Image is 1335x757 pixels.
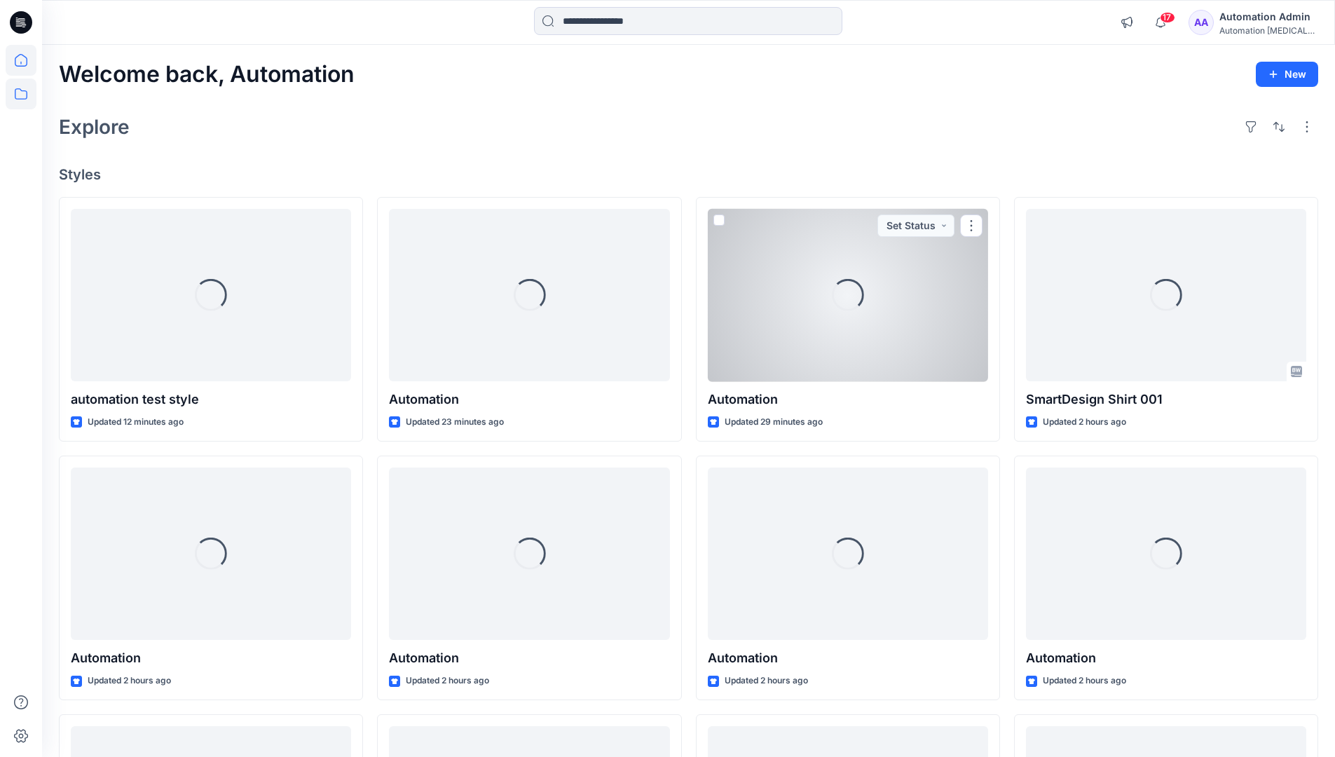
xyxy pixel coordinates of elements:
div: Automation Admin [1219,8,1317,25]
h4: Styles [59,166,1318,183]
p: Updated 12 minutes ago [88,415,184,430]
p: Updated 29 minutes ago [725,415,823,430]
p: Updated 2 hours ago [88,674,171,688]
p: Automation [1026,648,1306,668]
h2: Welcome back, Automation [59,62,355,88]
p: Automation [708,390,988,409]
p: Updated 2 hours ago [406,674,489,688]
p: Updated 2 hours ago [725,674,808,688]
p: Updated 2 hours ago [1043,674,1126,688]
div: Automation [MEDICAL_DATA]... [1219,25,1317,36]
p: Automation [71,648,351,668]
p: Updated 23 minutes ago [406,415,504,430]
p: SmartDesign Shirt 001 [1026,390,1306,409]
p: Automation [389,390,669,409]
div: AA [1189,10,1214,35]
span: 17 [1160,12,1175,23]
p: Updated 2 hours ago [1043,415,1126,430]
h2: Explore [59,116,130,138]
p: Automation [389,648,669,668]
p: automation test style [71,390,351,409]
button: New [1256,62,1318,87]
p: Automation [708,648,988,668]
